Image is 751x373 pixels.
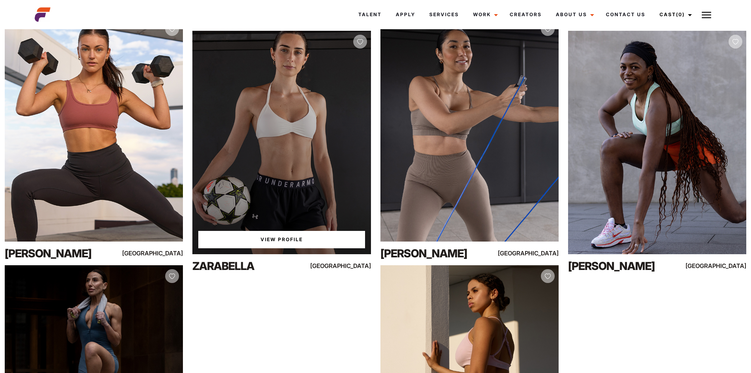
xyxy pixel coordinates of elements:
[568,258,675,274] div: [PERSON_NAME]
[466,4,503,25] a: Work
[198,231,365,248] a: View Zarabella'sProfile
[676,11,685,17] span: (0)
[35,7,50,22] img: cropped-aefm-brand-fav-22-square.png
[549,4,599,25] a: About Us
[380,246,487,261] div: [PERSON_NAME]
[505,248,559,258] div: [GEOGRAPHIC_DATA]
[317,261,371,271] div: [GEOGRAPHIC_DATA]
[599,4,652,25] a: Contact Us
[192,258,299,274] div: Zarabella
[702,10,711,20] img: Burger icon
[5,246,112,261] div: [PERSON_NAME]
[652,4,697,25] a: Cast(0)
[389,4,422,25] a: Apply
[130,248,183,258] div: [GEOGRAPHIC_DATA]
[351,4,389,25] a: Talent
[693,261,746,271] div: [GEOGRAPHIC_DATA]
[422,4,466,25] a: Services
[503,4,549,25] a: Creators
